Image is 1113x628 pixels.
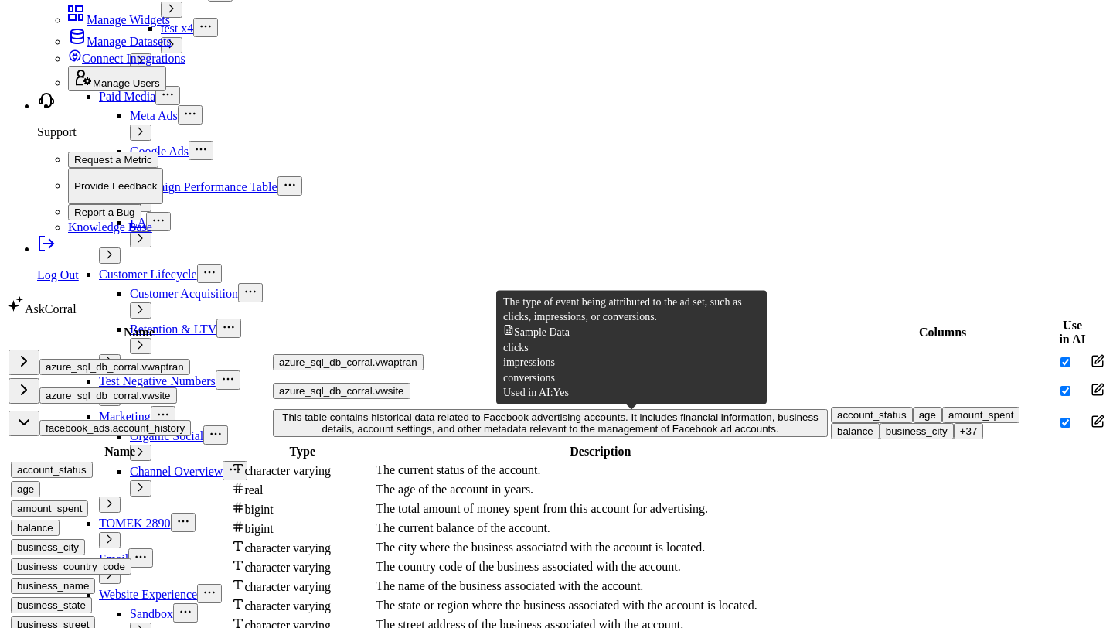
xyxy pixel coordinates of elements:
div: business_city [17,541,79,553]
span: Manage Users [93,77,160,89]
a: Manage Widgets [68,13,170,26]
a: Manage Datasets [68,35,172,48]
span: Manage Widgets [87,13,170,26]
a: TOMEK 2890 [99,517,171,530]
th: Name [8,318,271,347]
button: Manage Users [68,66,166,91]
button: age [11,481,40,497]
button: account_status [11,462,93,478]
div: + 37 [960,425,978,437]
button: azure_sql_db_corral.vwsite [39,387,177,404]
span: Manage Datasets [87,35,172,48]
td: The current status of the account. [375,461,825,479]
div: bigint [232,501,373,517]
a: Customer Lifecycle [99,268,197,281]
div: amount_spent [948,409,1013,421]
div: business_name [17,580,89,592]
div: age [17,483,34,495]
a: AskCorral [6,302,77,316]
td: The country code of the business associated with the account. [375,558,825,575]
a: Meta Ads [130,109,178,122]
a: Retention & LTV [130,323,216,336]
a: Channel Overview [130,465,223,478]
div: amount_spent [17,503,82,514]
div: business_city [886,425,948,437]
div: bigint [232,520,373,536]
span: Connect Integrations [82,52,185,65]
div: character varying [232,559,373,575]
th: Description [375,444,825,459]
div: character varying [232,579,373,594]
th: Use in AI [1057,318,1088,347]
button: business_name [11,578,95,594]
td: The name of the business associated with the account. [375,577,825,595]
button: business_state [11,597,92,613]
button: This table contains historical data related to Facebook advertising accounts. It includes financi... [273,409,828,437]
a: Google Ads [130,145,189,158]
td: The current balance of the account. [375,519,825,537]
div: age [919,409,936,421]
button: business_country_code [11,558,131,575]
button: balance [831,423,880,439]
span: Website Experience [99,588,197,601]
a: Paid Media [99,90,155,103]
td: The total amount of money spent from this account for advertising. [375,500,825,517]
a: Email [99,552,128,565]
td: The state or region where the business associated with the account is located. [375,596,825,614]
button: amount_spent [942,407,1019,423]
td: The age of the account in years. [375,480,825,498]
div: account_status [17,464,87,476]
button: azure_sql_db_corral.vwsite [273,383,410,399]
button: Report a Bug [68,204,141,220]
div: character varying [232,540,373,555]
div: business_state [17,599,86,611]
th: Type [231,444,373,459]
button: facebook_ads.account_history [39,420,191,436]
div: real [232,482,373,497]
button: balance [11,520,60,536]
button: azure_sql_db_corral.vwaptran [273,354,424,370]
a: test x4 [161,22,193,35]
th: Description [272,318,829,347]
div: balance [837,425,873,437]
button: business_city [11,539,85,555]
a: Customer Acquisition [130,287,238,300]
button: Provide Feedback [68,168,163,205]
button: age [913,407,942,423]
div: balance [17,522,53,534]
p: Log Out [37,268,1107,282]
a: Sandbox [130,607,173,620]
th: Name [10,444,230,459]
button: azure_sql_db_corral.vwaptran [39,359,190,375]
input: Turn off Use in AI [1060,418,1070,428]
p: Support [37,125,1107,139]
button: +37 [954,423,984,439]
input: Turn off Use in AI [1060,357,1070,367]
div: character varying [232,598,373,613]
a: Knowledge Base [68,220,152,234]
button: business_city [880,423,954,439]
a: Log Out [37,242,1107,282]
button: account_status [831,407,913,423]
a: Connect Integrations [68,52,185,65]
p: Provide Feedback [74,180,157,192]
th: Columns [830,318,1055,347]
td: The city where the business associated with the account is located. [375,538,825,556]
input: Turn off Use in AI [1060,386,1070,396]
button: Request a Metric [68,152,158,168]
button: amount_spent [11,500,88,517]
div: business_country_code [17,561,125,572]
div: account_status [837,409,907,421]
a: Campaign Performance Table [130,180,277,193]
